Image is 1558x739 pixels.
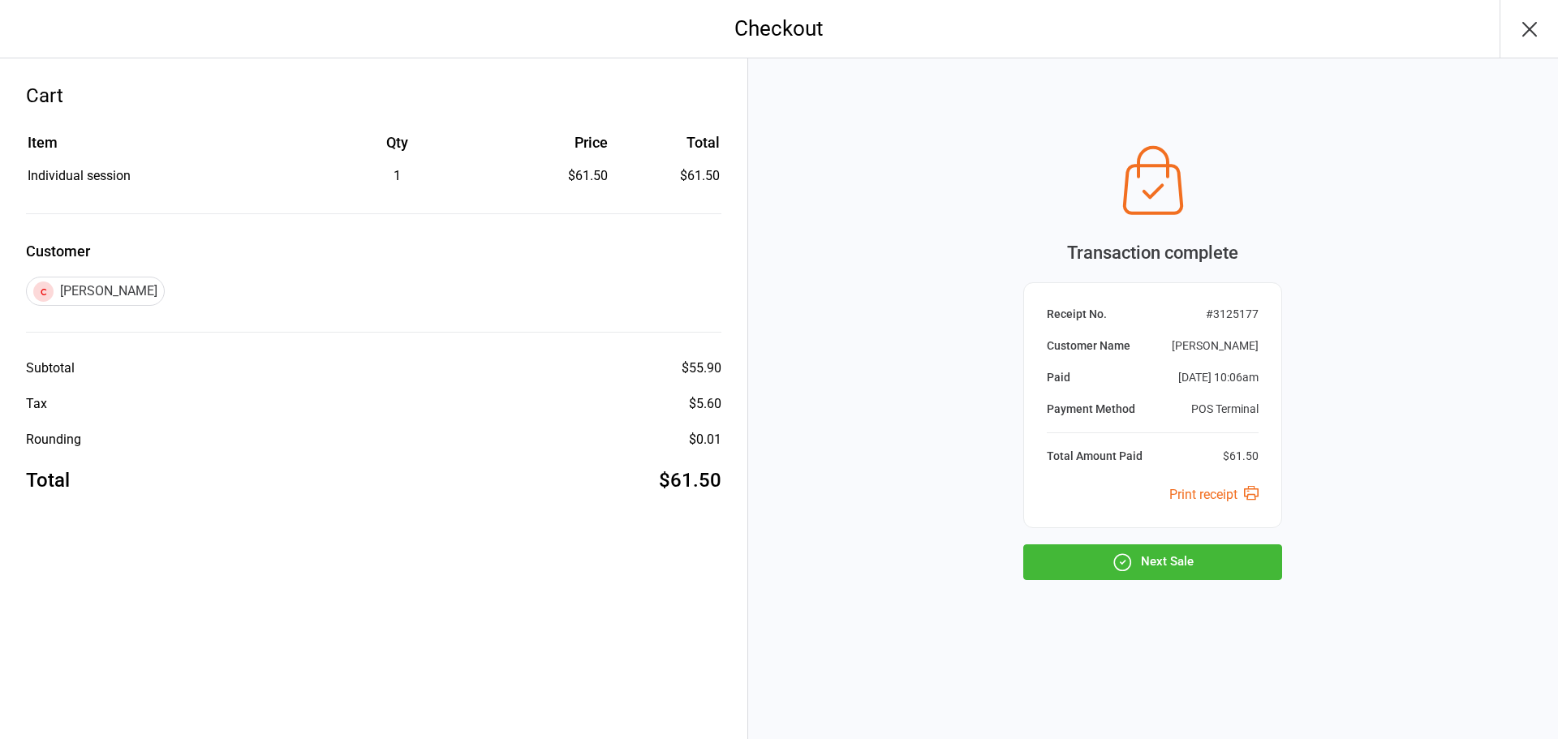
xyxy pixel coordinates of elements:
[1223,448,1259,465] div: $61.50
[26,430,81,449] div: Rounding
[1178,369,1259,386] div: [DATE] 10:06am
[1047,448,1143,465] div: Total Amount Paid
[1047,369,1070,386] div: Paid
[26,240,721,262] label: Customer
[682,359,721,378] div: $55.90
[1191,401,1259,418] div: POS Terminal
[689,430,721,449] div: $0.01
[1023,544,1282,580] button: Next Sale
[495,131,608,153] div: Price
[1172,337,1259,354] div: [PERSON_NAME]
[28,168,131,183] span: Individual session
[1206,306,1259,323] div: # 3125177
[301,131,493,165] th: Qty
[1023,239,1282,266] div: Transaction complete
[301,166,493,186] div: 1
[495,166,608,186] div: $61.50
[689,394,721,414] div: $5.60
[614,131,719,165] th: Total
[26,277,165,306] div: [PERSON_NAME]
[26,466,70,495] div: Total
[26,81,721,110] div: Cart
[26,359,75,378] div: Subtotal
[1047,306,1107,323] div: Receipt No.
[1047,401,1135,418] div: Payment Method
[659,466,721,495] div: $61.50
[28,131,299,165] th: Item
[26,394,47,414] div: Tax
[1169,487,1259,502] a: Print receipt
[1047,337,1130,354] div: Customer Name
[614,166,719,186] td: $61.50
